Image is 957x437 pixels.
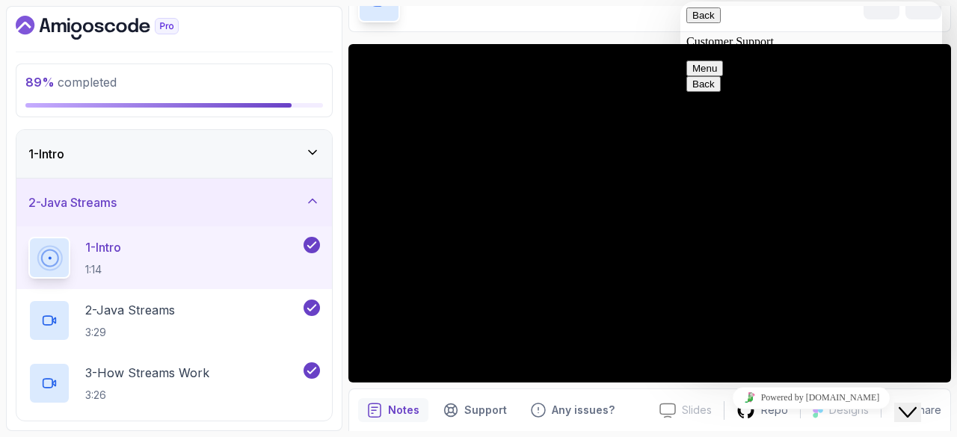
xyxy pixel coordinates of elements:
[552,403,615,418] p: Any issues?
[434,398,516,422] button: Support button
[388,403,419,418] p: Notes
[28,145,64,163] h3: 1 - Intro
[85,364,209,382] p: 3 - How Streams Work
[85,388,209,403] p: 3:26
[522,398,624,422] button: Feedback button
[28,193,117,211] h3: 2 - Java Streams
[85,301,175,319] p: 2 - Java Streams
[85,262,121,277] p: 1:14
[85,238,121,256] p: 1 - Intro
[16,16,213,40] a: Dashboard
[25,75,55,90] span: 89 %
[348,44,951,382] iframe: 1 - Intro
[28,300,320,341] button: 2-Java Streams3:29
[894,377,942,422] iframe: chat widget
[464,403,507,418] p: Support
[680,381,942,415] iframe: chat widget
[28,237,320,279] button: 1-Intro1:14
[25,75,117,90] span: completed
[358,398,428,422] button: notes button
[16,130,332,178] button: 1-Intro
[28,362,320,404] button: 3-How Streams Work3:26
[680,1,942,364] iframe: chat widget
[85,325,175,340] p: 3:29
[16,179,332,226] button: 2-Java Streams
